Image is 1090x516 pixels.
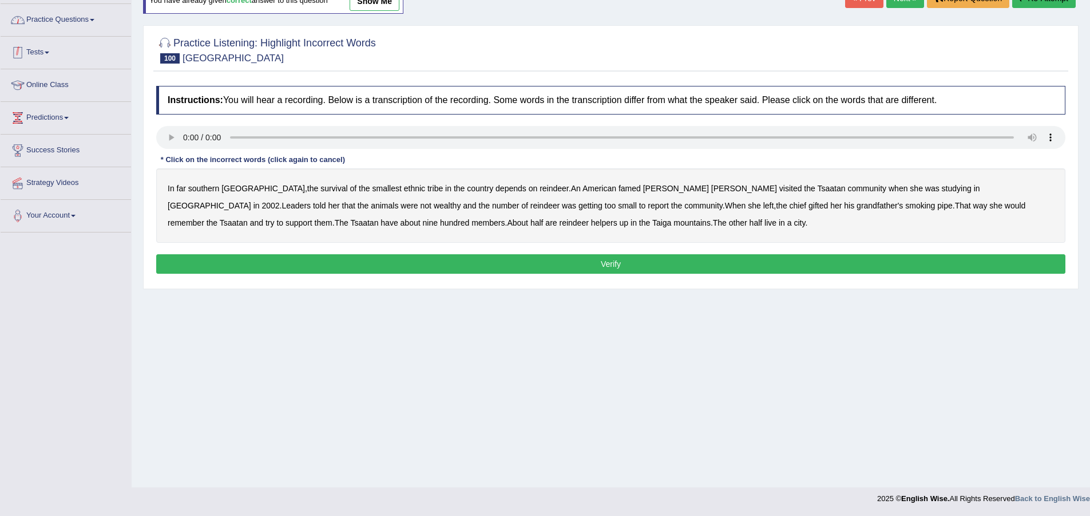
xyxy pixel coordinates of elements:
b: she [910,184,923,193]
b: Leaders [282,201,311,210]
button: Verify [156,254,1065,274]
b: helpers [591,218,617,227]
a: Predictions [1,102,131,131]
b: to [639,201,646,210]
strong: Back to English Wise [1015,494,1090,503]
div: , . . . , . . . . . [156,168,1065,243]
b: the [207,218,217,227]
b: her [830,201,842,210]
b: the [804,184,815,193]
b: city [794,218,805,227]
a: Practice Questions [1,4,131,33]
b: [GEOGRAPHIC_DATA] [221,184,305,193]
b: tribe [427,184,443,193]
b: [PERSON_NAME] [643,184,709,193]
b: reindeer [530,201,560,210]
b: 2002 [261,201,279,210]
b: chief [790,201,807,210]
b: remember [168,218,204,227]
b: number [492,201,519,210]
b: ethnic [404,184,425,193]
b: hundred [440,218,469,227]
b: the [358,201,368,210]
b: depends [496,184,526,193]
b: half [750,218,763,227]
b: visited [779,184,802,193]
b: and [463,201,476,210]
b: smallest [372,184,401,193]
b: the [776,201,787,210]
h2: Practice Listening: Highlight Incorrect Words [156,35,376,64]
b: not [421,201,431,210]
b: was [925,184,940,193]
div: * Click on the incorrect words (click again to cancel) [156,155,350,166]
b: nine [423,218,438,227]
b: when [889,184,907,193]
b: on [529,184,538,193]
b: a [787,218,792,227]
b: other [729,218,747,227]
b: of [350,184,357,193]
b: to [276,218,283,227]
b: American [582,184,616,193]
b: [PERSON_NAME] [711,184,777,193]
b: the [671,201,682,210]
b: wealthy [434,201,461,210]
b: she [989,201,1002,210]
b: Tsaatan [350,218,378,227]
b: When [725,201,746,210]
b: Tsaatan [817,184,845,193]
b: community [847,184,886,193]
b: in [445,184,451,193]
b: That [955,201,971,210]
b: gifted [808,201,828,210]
small: [GEOGRAPHIC_DATA] [183,53,284,64]
b: An [571,184,581,193]
b: live [764,218,776,227]
b: her [328,201,339,210]
b: have [380,218,398,227]
b: Taiga [652,218,671,227]
b: reindeer [559,218,588,227]
b: The [713,218,727,227]
b: his [844,201,854,210]
b: Instructions: [168,95,223,105]
b: about [401,218,421,227]
b: half [530,218,544,227]
b: and [250,218,263,227]
b: the [454,184,465,193]
b: up [620,218,629,227]
b: them [315,218,332,227]
b: Tsaatan [220,218,248,227]
b: the [639,218,650,227]
b: that [342,201,355,210]
b: survival [320,184,347,193]
b: far [177,184,186,193]
b: support [286,218,312,227]
b: the [479,201,490,210]
b: in [253,201,260,210]
strong: English Wise. [901,494,949,503]
b: told [313,201,326,210]
span: 100 [160,53,180,64]
b: The [335,218,348,227]
b: were [401,201,418,210]
b: are [545,218,557,227]
b: [GEOGRAPHIC_DATA] [168,201,251,210]
b: try [265,218,275,227]
a: Strategy Videos [1,167,131,196]
a: Tests [1,37,131,65]
b: southern [188,184,219,193]
b: In [168,184,175,193]
b: getting [578,201,603,210]
b: of [521,201,528,210]
div: 2025 © All Rights Reserved [877,487,1090,504]
b: small [618,201,637,210]
b: way [973,201,988,210]
b: in [631,218,637,227]
b: reindeer [540,184,569,193]
b: was [562,201,576,210]
a: Your Account [1,200,131,229]
b: mountains [673,218,711,227]
b: left [763,201,774,210]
